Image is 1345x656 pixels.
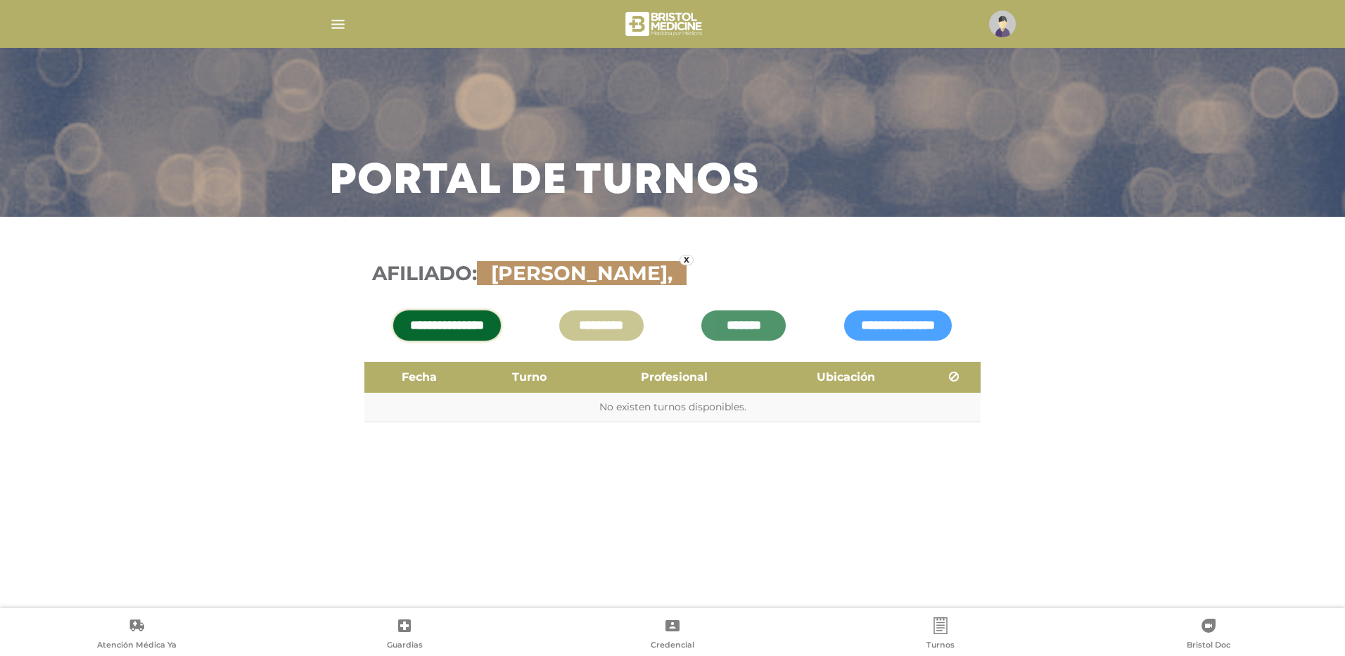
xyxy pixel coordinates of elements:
[680,255,694,265] a: x
[623,7,707,41] img: bristol-medicine-blanco.png
[475,362,584,393] th: Turno
[271,617,539,653] a: Guardias
[989,11,1016,37] img: profile-placeholder.svg
[539,617,807,653] a: Credencial
[3,617,271,653] a: Atención Médica Ya
[1074,617,1342,653] a: Bristol Doc
[364,362,475,393] th: Fecha
[484,261,680,285] span: [PERSON_NAME],
[329,15,347,33] img: Cober_menu-lines-white.svg
[364,393,981,422] td: No existen turnos disponibles.
[583,362,765,393] th: Profesional
[97,640,177,652] span: Atención Médica Ya
[806,617,1074,653] a: Turnos
[651,640,694,652] span: Credencial
[387,640,423,652] span: Guardias
[1187,640,1230,652] span: Bristol Doc
[329,163,760,200] h3: Portal de turnos
[765,362,927,393] th: Ubicación
[926,640,955,652] span: Turnos
[372,262,973,286] h3: Afiliado:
